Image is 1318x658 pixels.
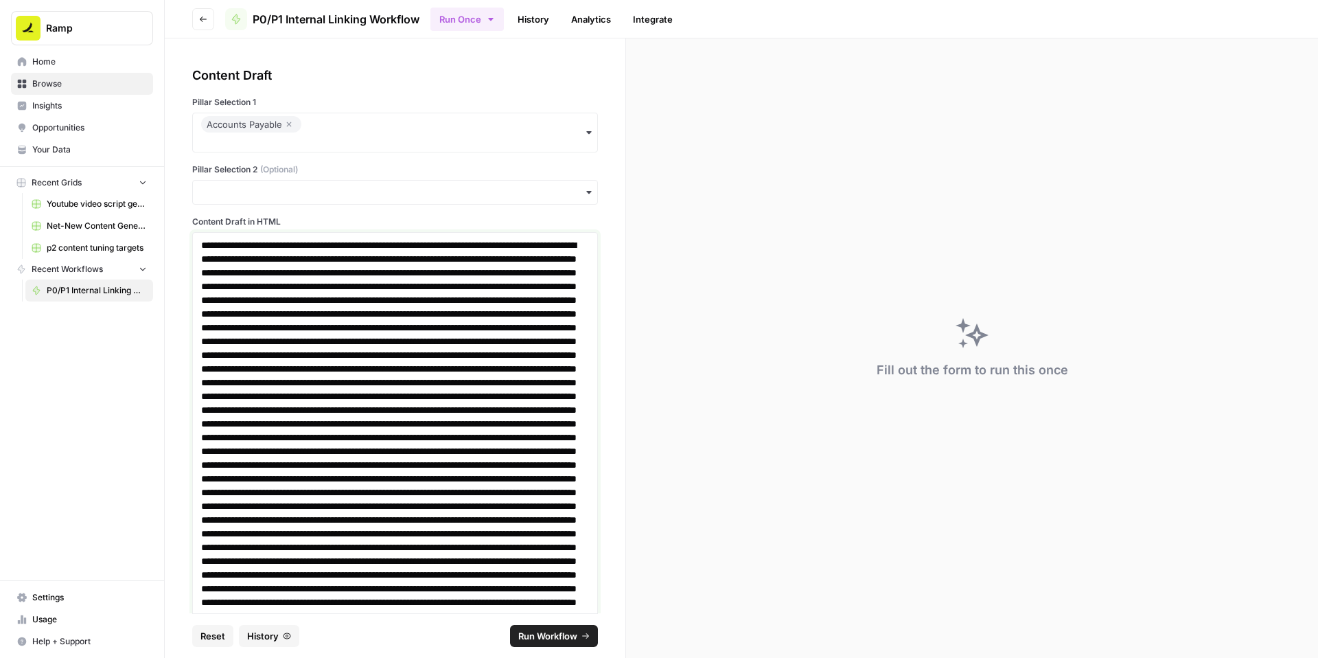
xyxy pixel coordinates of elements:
[11,117,153,139] a: Opportunities
[192,163,598,176] label: Pillar Selection 2
[25,215,153,237] a: Net-New Content Generator - Grid Template
[11,259,153,280] button: Recent Workflows
[32,177,82,189] span: Recent Grids
[32,122,147,134] span: Opportunities
[11,139,153,161] a: Your Data
[239,625,299,647] button: History
[11,631,153,653] button: Help + Support
[207,116,296,133] div: Accounts Payable
[11,73,153,95] a: Browse
[11,609,153,631] a: Usage
[32,613,147,626] span: Usage
[200,629,225,643] span: Reset
[11,587,153,609] a: Settings
[32,144,147,156] span: Your Data
[192,96,598,109] label: Pillar Selection 1
[32,78,147,90] span: Browse
[11,11,153,45] button: Workspace: Ramp
[247,629,279,643] span: History
[11,95,153,117] a: Insights
[47,284,147,297] span: P0/P1 Internal Linking Workflow
[563,8,619,30] a: Analytics
[16,16,41,41] img: Ramp Logo
[11,172,153,193] button: Recent Grids
[225,8,419,30] a: P0/P1 Internal Linking Workflow
[32,635,147,648] span: Help + Support
[32,591,147,604] span: Settings
[11,51,153,73] a: Home
[25,280,153,302] a: P0/P1 Internal Linking Workflow
[32,263,103,275] span: Recent Workflows
[192,216,598,228] label: Content Draft in HTML
[25,193,153,215] a: Youtube video script generator
[192,113,598,152] button: Accounts Payable
[47,242,147,254] span: p2 content tuning targets
[877,361,1068,380] div: Fill out the form to run this once
[192,625,233,647] button: Reset
[253,11,419,27] span: P0/P1 Internal Linking Workflow
[509,8,557,30] a: History
[47,198,147,210] span: Youtube video script generator
[192,66,598,85] div: Content Draft
[625,8,681,30] a: Integrate
[46,21,129,35] span: Ramp
[430,8,504,31] button: Run Once
[32,100,147,112] span: Insights
[32,56,147,68] span: Home
[260,163,298,176] span: (Optional)
[25,237,153,259] a: p2 content tuning targets
[510,625,598,647] button: Run Workflow
[47,220,147,232] span: Net-New Content Generator - Grid Template
[518,629,577,643] span: Run Workflow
